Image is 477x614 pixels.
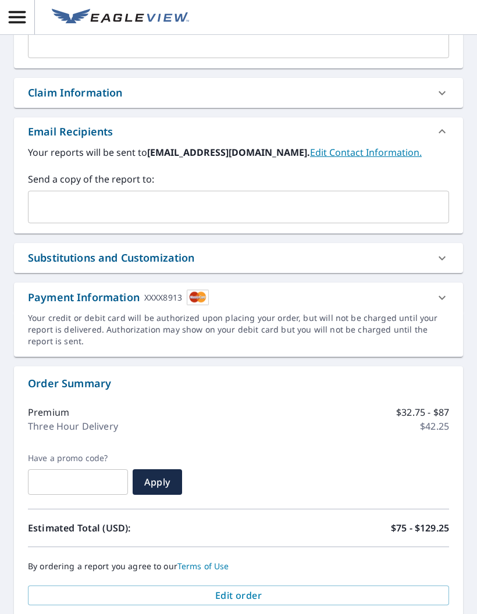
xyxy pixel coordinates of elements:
p: Order Summary [28,376,449,391]
p: $75 - $129.25 [391,521,449,535]
span: Edit order [37,589,440,602]
span: Apply [142,476,173,488]
img: EV Logo [52,9,189,26]
a: EditContactInfo [310,146,422,159]
a: EV Logo [45,2,196,33]
b: [EMAIL_ADDRESS][DOMAIN_NAME]. [147,146,310,159]
div: Your credit or debit card will be authorized upon placing your order, but will not be charged unt... [28,312,449,347]
div: Payment InformationXXXX8913cardImage [14,283,463,312]
img: cardImage [187,290,209,305]
p: Estimated Total (USD): [28,521,238,535]
p: $32.75 - $87 [396,405,449,419]
div: Payment Information [28,290,209,305]
div: XXXX8913 [144,290,182,305]
div: Substitutions and Customization [14,243,463,273]
button: Edit order [28,586,449,605]
div: Email Recipients [14,117,463,145]
p: Premium [28,405,69,419]
div: Claim Information [28,85,123,101]
label: Send a copy of the report to: [28,172,449,186]
div: Email Recipients [28,124,113,140]
a: Terms of Use [177,561,229,572]
div: Substitutions and Customization [28,250,195,266]
p: Three Hour Delivery [28,419,118,433]
label: Have a promo code? [28,453,128,463]
div: Claim Information [14,78,463,108]
p: $42.25 [420,419,449,433]
label: Your reports will be sent to [28,145,449,159]
button: Apply [133,469,182,495]
p: By ordering a report you agree to our [28,561,449,572]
